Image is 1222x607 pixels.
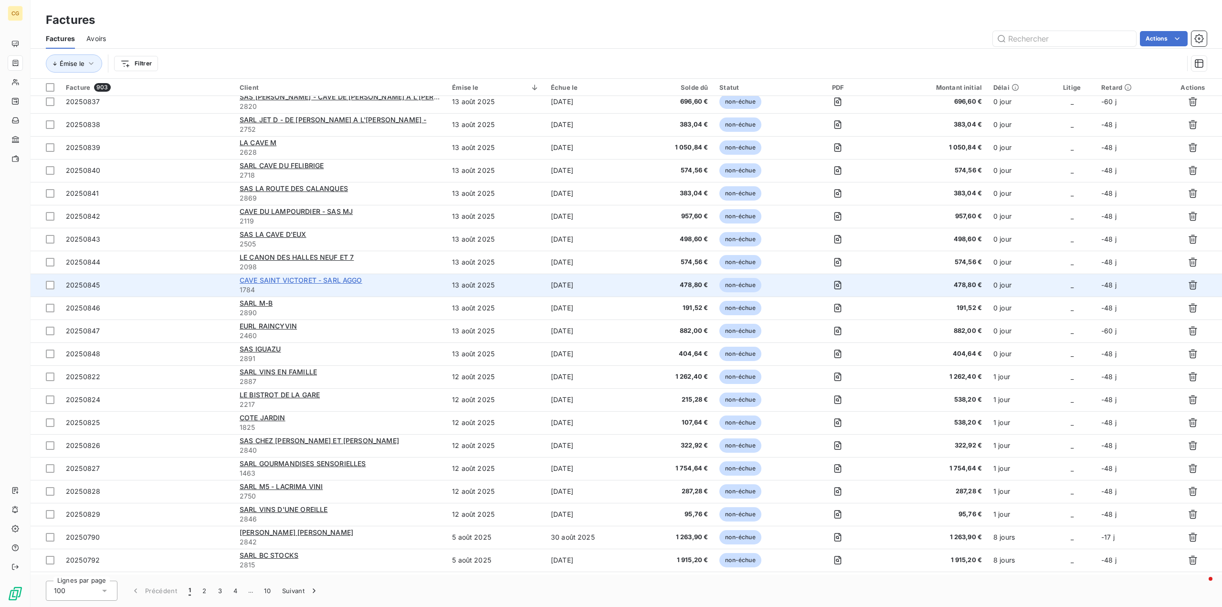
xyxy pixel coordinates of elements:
[240,230,306,238] span: SAS LA CAVE D'EUX
[1071,327,1074,335] span: _
[882,441,982,450] span: 322,92 €
[240,491,441,501] span: 2750
[719,347,761,361] span: non-échue
[1071,373,1074,381] span: _
[641,372,708,382] span: 1 262,40 €
[240,400,441,409] span: 2217
[446,90,545,113] td: 13 août 2025
[641,326,708,336] span: 882,00 €
[240,505,327,513] span: SARL VINS D'UNE OREILLE
[240,437,399,445] span: SAS CHEZ [PERSON_NAME] ET [PERSON_NAME]
[1101,510,1117,518] span: -48 j
[882,464,982,473] span: 1 754,64 €
[719,393,761,407] span: non-échue
[66,441,100,449] span: 20250826
[882,555,982,565] span: 1 915,20 €
[1101,441,1117,449] span: -48 j
[545,434,635,457] td: [DATE]
[545,319,635,342] td: [DATE]
[545,228,635,251] td: [DATE]
[446,434,545,457] td: 12 août 2025
[1101,464,1117,472] span: -48 j
[1071,487,1074,495] span: _
[988,90,1048,113] td: 0 jour
[1101,166,1117,174] span: -48 j
[66,350,100,358] span: 20250848
[988,228,1048,251] td: 0 jour
[446,342,545,365] td: 13 août 2025
[988,388,1048,411] td: 1 jour
[240,551,298,559] span: SARL BC STOCKS
[545,159,635,182] td: [DATE]
[641,189,708,198] span: 383,04 €
[446,503,545,526] td: 12 août 2025
[882,372,982,382] span: 1 262,40 €
[882,395,982,405] span: 538,20 €
[988,136,1048,159] td: 0 jour
[240,469,441,478] span: 1463
[545,526,635,549] td: 30 août 2025
[66,556,100,564] span: 20250792
[446,365,545,388] td: 12 août 2025
[276,581,325,601] button: Suivant
[641,212,708,221] span: 957,60 €
[212,581,228,601] button: 3
[545,480,635,503] td: [DATE]
[94,83,110,92] span: 903
[240,514,441,524] span: 2846
[240,138,276,147] span: LA CAVE M
[988,411,1048,434] td: 1 jour
[228,581,243,601] button: 4
[882,487,982,496] span: 287,28 €
[240,148,441,157] span: 2628
[125,581,183,601] button: Précédent
[641,349,708,359] span: 404,64 €
[1071,143,1074,151] span: _
[719,484,761,499] span: non-échue
[882,120,982,129] span: 383,04 €
[641,555,708,565] span: 1 915,20 €
[719,324,761,338] span: non-échue
[545,182,635,205] td: [DATE]
[1101,418,1117,426] span: -48 j
[882,166,982,175] span: 574,56 €
[545,365,635,388] td: [DATE]
[66,212,100,220] span: 20250842
[446,526,545,549] td: 5 août 2025
[240,184,348,192] span: SAS LA ROUTE DES CALANQUES
[545,274,635,297] td: [DATE]
[988,526,1048,549] td: 8 jours
[641,441,708,450] span: 322,92 €
[882,349,982,359] span: 404,64 €
[1101,97,1117,106] span: -60 j
[240,322,297,330] span: EURL RAINCYVIN
[114,56,158,71] button: Filtrer
[545,572,635,595] td: [DATE]
[446,136,545,159] td: 13 août 2025
[545,388,635,411] td: [DATE]
[66,327,100,335] span: 20250847
[641,464,708,473] span: 1 754,64 €
[240,414,285,422] span: COTE JARDIN
[988,342,1048,365] td: 0 jour
[641,234,708,244] span: 498,60 €
[66,510,100,518] span: 20250829
[1101,258,1117,266] span: -48 j
[240,84,441,91] div: Client
[882,143,982,152] span: 1 050,84 €
[719,438,761,453] span: non-échue
[882,234,982,244] span: 498,60 €
[641,120,708,129] span: 383,04 €
[988,182,1048,205] td: 0 jour
[446,549,545,572] td: 5 août 2025
[641,418,708,427] span: 107,64 €
[1101,212,1117,220] span: -48 j
[446,251,545,274] td: 13 août 2025
[1071,464,1074,472] span: _
[882,532,982,542] span: 1 263,90 €
[641,166,708,175] span: 574,56 €
[66,304,100,312] span: 20250846
[243,583,258,598] span: …
[988,572,1048,595] td: 8 jours
[240,459,366,468] span: SARL GOURMANDISES SENSORIELLES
